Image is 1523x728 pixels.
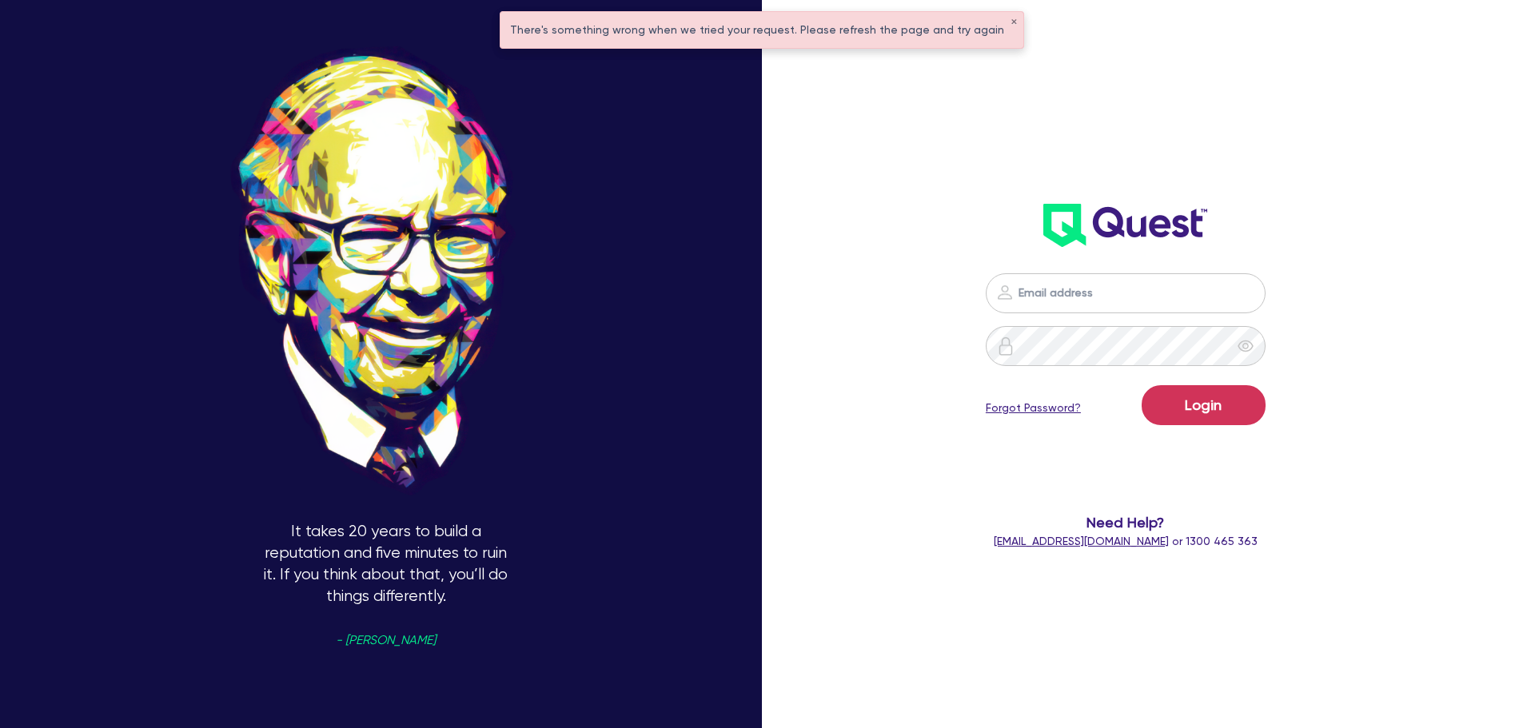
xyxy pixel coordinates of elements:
button: Login [1142,385,1266,425]
input: Email address [986,273,1266,313]
img: wH2k97JdezQIQAAAABJRU5ErkJggg== [1043,204,1207,247]
img: icon-password [995,283,1015,302]
span: - [PERSON_NAME] [336,635,436,646]
a: Forgot Password? [986,400,1081,416]
img: icon-password [996,336,1015,356]
div: There's something wrong when we tried your request. Please refresh the page and try again [500,12,1023,48]
button: ✕ [1011,18,1017,26]
span: eye [1238,338,1254,354]
span: Need Help? [922,511,1330,533]
a: [EMAIL_ADDRESS][DOMAIN_NAME] [994,535,1169,547]
span: or 1300 465 363 [994,535,1258,547]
